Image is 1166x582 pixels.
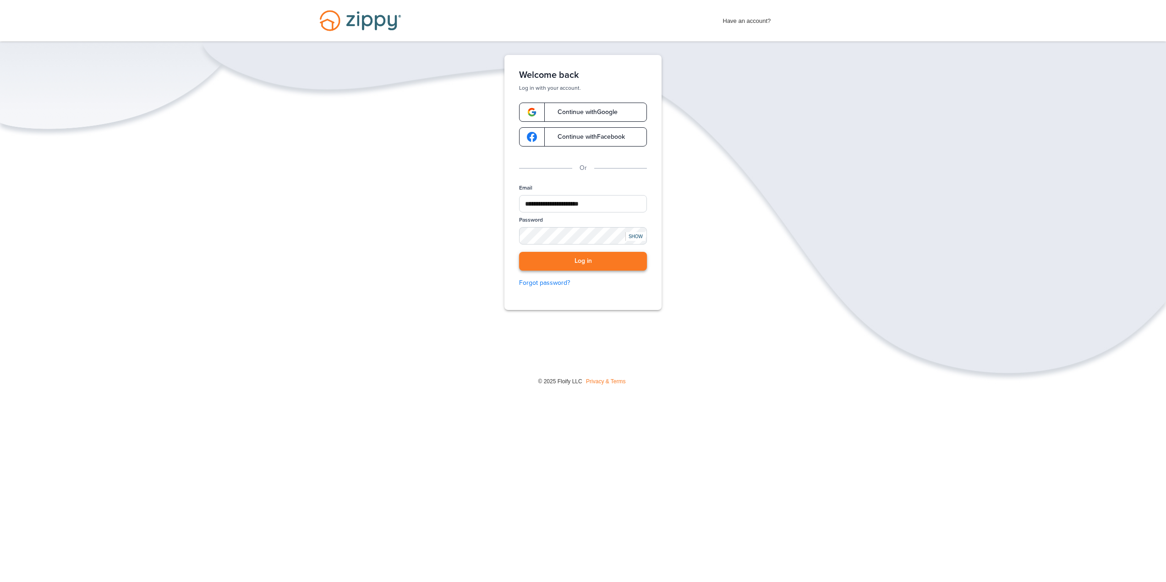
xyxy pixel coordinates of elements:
[580,163,587,173] p: Or
[586,378,625,385] a: Privacy & Terms
[527,132,537,142] img: google-logo
[519,216,543,224] label: Password
[519,84,647,92] p: Log in with your account.
[519,184,532,192] label: Email
[527,107,537,117] img: google-logo
[548,134,625,140] span: Continue with Facebook
[519,278,647,288] a: Forgot password?
[625,232,646,241] div: SHOW
[519,70,647,81] h1: Welcome back
[519,252,647,271] button: Log in
[723,11,771,26] span: Have an account?
[519,195,647,212] input: Email
[519,103,647,122] a: google-logoContinue withGoogle
[548,109,618,115] span: Continue with Google
[519,227,647,245] input: Password
[538,378,582,385] span: © 2025 Floify LLC
[519,127,647,147] a: google-logoContinue withFacebook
